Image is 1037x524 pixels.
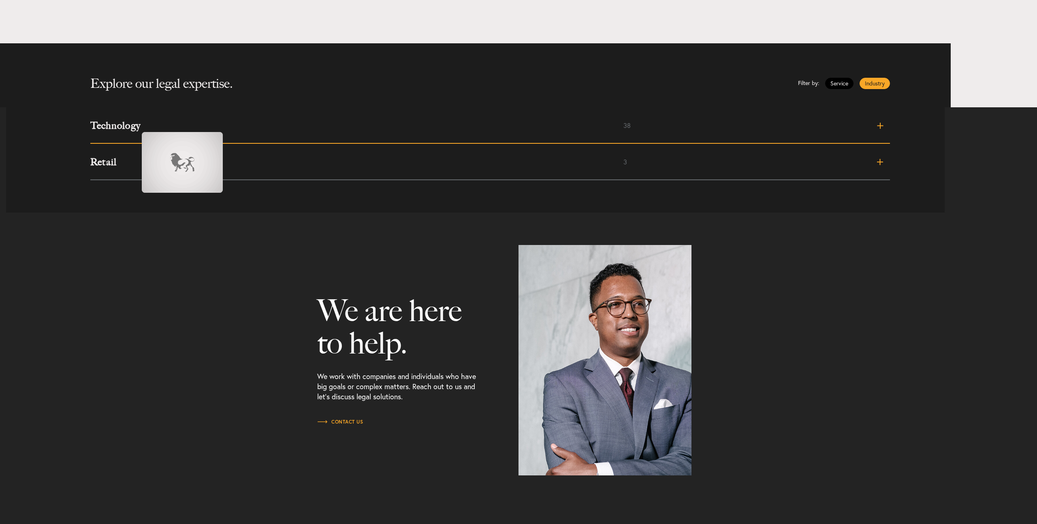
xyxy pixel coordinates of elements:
span: 3 [623,159,757,165]
a: Contact Us [317,418,363,426]
p: We work with companies and individuals who have big goals or complex matters. Reach out to us and... [317,359,478,418]
a: Retail3 [90,144,890,180]
a: Industry [860,78,890,89]
span: 38 [623,122,757,129]
span: Contact Us [317,420,363,424]
h3: We are here to help. [317,294,478,359]
span: Filter by: [798,78,819,89]
img: interstitial-services-1.jpg [518,245,691,475]
h2: Explore our legal expertise. [90,76,233,91]
h3: Technology [90,121,623,130]
a: Technology38 [90,107,890,144]
h3: Retail [90,157,623,167]
a: Service [825,78,853,89]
